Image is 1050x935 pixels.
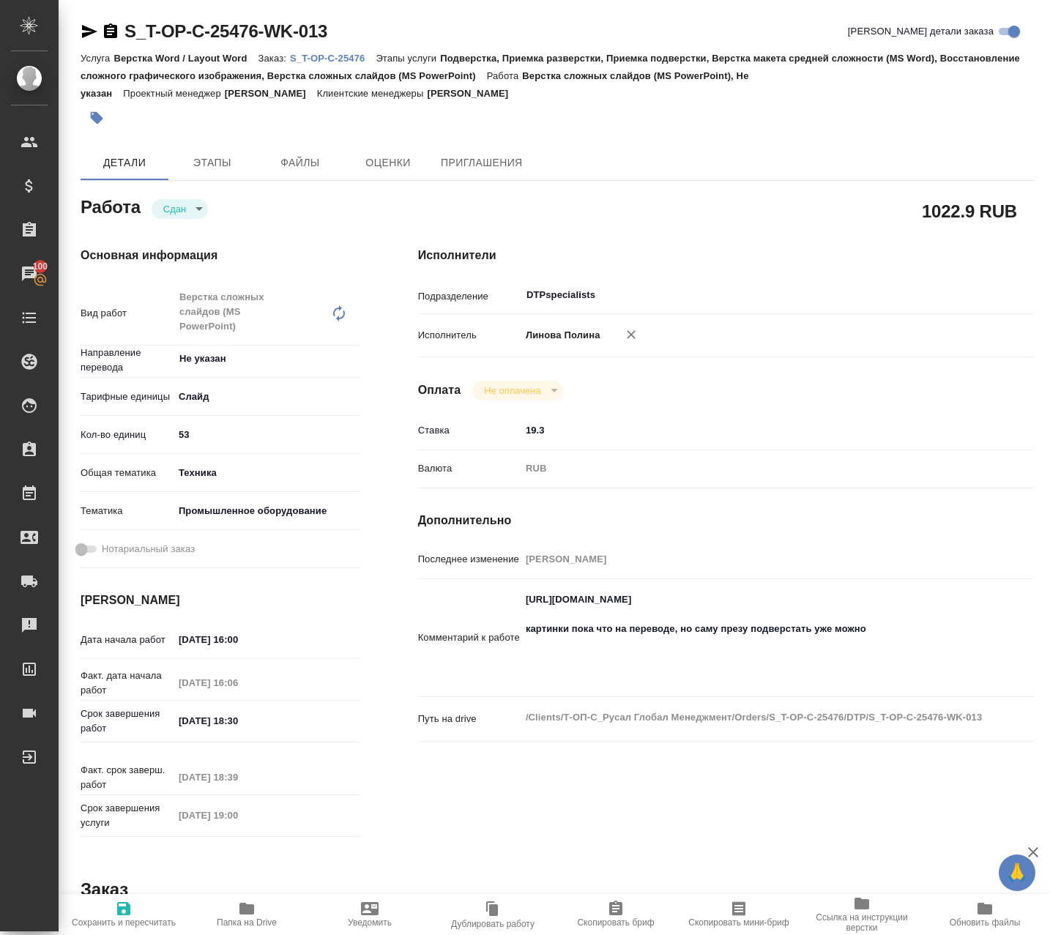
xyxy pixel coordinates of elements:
p: Последнее изменение [418,552,521,567]
textarea: /Clients/Т-ОП-С_Русал Глобал Менеджмент/Orders/S_T-OP-C-25476/DTP/S_T-OP-C-25476-WK-013 [521,705,983,730]
button: Скопировать ссылку [102,23,119,40]
span: Скопировать бриф [577,917,654,928]
p: Подверстка, Приемка разверстки, Приемка подверстки, Верстка макета средней сложности (MS Word), В... [81,53,1020,81]
div: Слайд [174,384,360,409]
div: RUB [521,456,983,481]
a: 100 [4,256,55,292]
p: Этапы услуги [376,53,440,64]
input: Пустое поле [174,672,302,693]
button: Сдан [159,203,190,215]
div: Промышленное оборудование [174,499,360,524]
span: Ссылка на инструкции верстки [809,912,915,933]
button: Удалить исполнителя [615,319,647,351]
a: S_T-OP-C-25476-WK-013 [124,21,327,41]
p: Направление перевода [81,346,174,375]
p: Услуга [81,53,113,64]
h2: 1022.9 RUB [922,198,1017,223]
p: Проектный менеджер [123,88,224,99]
p: Дата начала работ [81,633,174,647]
p: Срок завершения услуги [81,801,174,830]
h4: Основная информация [81,247,360,264]
input: ✎ Введи что-нибудь [174,424,360,445]
span: Сохранить и пересчитать [72,917,176,928]
span: Приглашения [441,154,523,172]
div: Техника [174,461,360,485]
div: Сдан [152,199,208,219]
span: 🙏 [1005,857,1029,888]
h4: Дополнительно [418,512,1034,529]
button: Скопировать мини-бриф [677,894,800,935]
p: Заказ: [258,53,290,64]
input: ✎ Введи что-нибудь [174,629,302,650]
h4: [PERSON_NAME] [81,592,360,609]
h2: Работа [81,193,141,219]
p: Тематика [81,504,174,518]
p: [PERSON_NAME] [427,88,519,99]
input: Пустое поле [174,767,302,788]
span: Скопировать мини-бриф [688,917,789,928]
p: Ставка [418,423,521,438]
h2: Заказ [81,878,128,901]
span: Дублировать работу [451,919,535,929]
p: Факт. срок заверш. работ [81,763,174,792]
span: Оценки [353,154,423,172]
span: Обновить файлы [950,917,1021,928]
button: Обновить файлы [923,894,1046,935]
p: Путь на drive [418,712,521,726]
span: Уведомить [348,917,392,928]
input: ✎ Введи что-нибудь [174,710,302,731]
button: Не оплачена [480,384,545,397]
p: Исполнитель [418,328,521,343]
span: 100 [24,259,57,274]
button: Сохранить и пересчитать [62,894,185,935]
span: [PERSON_NAME] детали заказа [848,24,994,39]
span: Нотариальный заказ [102,542,195,556]
div: Сдан [472,381,562,401]
button: Уведомить [308,894,431,935]
textarea: [URL][DOMAIN_NAME] картинки пока что на переводе, но саму презу подверстать уже можно [521,587,983,685]
span: Детали [89,154,160,172]
button: Добавить тэг [81,102,113,134]
input: Пустое поле [174,805,302,826]
input: Пустое поле [521,548,983,570]
h4: Оплата [418,381,461,399]
button: 🙏 [999,854,1035,891]
p: Срок завершения работ [81,707,174,736]
h4: Исполнители [418,247,1034,264]
span: Этапы [177,154,247,172]
p: Тарифные единицы [81,390,174,404]
p: Вид работ [81,306,174,321]
p: Линова Полина [521,328,600,343]
button: Ссылка на инструкции верстки [800,894,923,935]
p: Валюта [418,461,521,476]
button: Дублировать работу [431,894,554,935]
p: Общая тематика [81,466,174,480]
span: Файлы [265,154,335,172]
p: Факт. дата начала работ [81,668,174,698]
p: Верстка Word / Layout Word [113,53,258,64]
p: Клиентские менеджеры [317,88,428,99]
p: Кол-во единиц [81,428,174,442]
button: Скопировать ссылку для ЯМессенджера [81,23,98,40]
span: Папка на Drive [217,917,277,928]
p: Комментарий к работе [418,630,521,645]
input: ✎ Введи что-нибудь [521,420,983,441]
button: Open [351,357,354,360]
p: S_T-OP-C-25476 [290,53,376,64]
p: Работа [487,70,523,81]
a: S_T-OP-C-25476 [290,51,376,64]
button: Скопировать бриф [554,894,677,935]
button: Папка на Drive [185,894,308,935]
p: Подразделение [418,289,521,304]
button: Open [975,294,978,297]
p: [PERSON_NAME] [225,88,317,99]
